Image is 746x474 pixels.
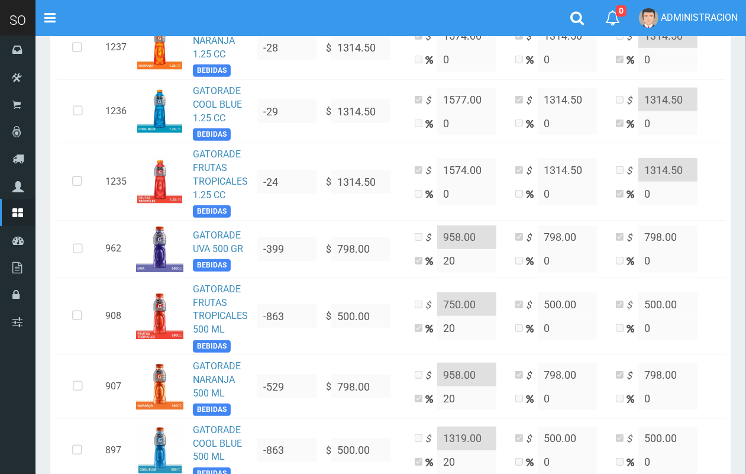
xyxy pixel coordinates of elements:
[661,12,738,23] span: ADMINISTRACION
[137,24,182,72] img: ...
[193,205,231,218] span: BEBIDAS
[193,340,231,353] span: BEBIDAS
[193,149,248,201] a: GATORADE FRUTAS TROPICALES 1.25 CC
[321,143,410,220] td: $
[193,21,241,60] a: GATORADE NARANJA 1.25 CC
[526,299,538,312] i: $
[526,30,538,44] i: $
[526,165,538,178] i: $
[193,283,248,336] a: GATORADE FRUTAS TROPICALES 500 ML
[425,30,437,44] i: $
[626,231,638,245] i: $
[526,369,538,383] i: $
[137,158,182,205] img: ...
[101,79,131,143] td: 1236
[136,427,183,474] img: ...
[193,404,231,416] span: BEBIDAS
[193,360,241,399] a: GATORADE NARANJA 500 ML
[321,16,410,80] td: $
[626,299,638,312] i: $
[193,85,242,124] a: GATORADE COOL BLUE 1.25 CC
[626,433,638,446] i: $
[136,225,183,273] img: ...
[101,143,131,220] td: 1235
[321,355,410,419] td: $
[425,165,437,178] i: $
[425,94,437,108] i: $
[101,355,131,419] td: 907
[101,16,131,80] td: 1237
[321,220,410,278] td: $
[526,94,538,108] i: $
[136,363,183,410] img: ...
[193,128,231,141] span: BEBIDAS
[626,369,638,383] i: $
[425,299,437,312] i: $
[321,278,410,354] td: $
[425,231,437,245] i: $
[639,8,658,28] img: User Image
[101,220,131,278] td: 962
[526,231,538,245] i: $
[626,165,638,178] i: $
[136,292,183,340] img: ...
[193,424,242,463] a: GATORADE COOL BLUE 500 ML
[425,433,437,446] i: $
[626,94,638,108] i: $
[101,278,131,354] td: 908
[616,5,626,17] span: 0
[137,88,182,135] img: ...
[193,230,243,254] a: GATORADE UVA 500 GR
[626,30,638,44] i: $
[193,259,231,272] span: BEBIDAS
[321,79,410,143] td: $
[425,369,437,383] i: $
[526,433,538,446] i: $
[193,65,231,77] span: BEBIDAS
